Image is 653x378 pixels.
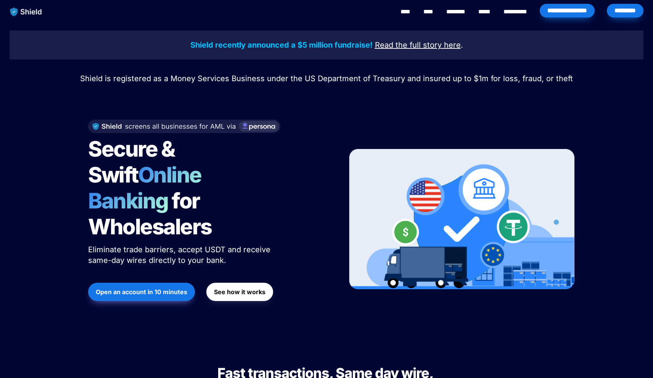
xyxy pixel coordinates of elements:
[88,162,209,214] span: Online Banking
[96,288,187,296] strong: Open an account in 10 minutes
[375,40,442,50] u: Read the full story
[88,279,195,305] a: Open an account in 10 minutes
[214,288,265,296] strong: See how it works
[206,279,273,305] a: See how it works
[80,74,573,83] span: Shield is registered as a Money Services Business under the US Department of Treasury and insured...
[88,136,178,188] span: Secure & Swift
[88,283,195,301] button: Open an account in 10 minutes
[444,42,461,49] a: here
[190,40,373,50] strong: Shield recently announced a $5 million fundraise!
[375,42,442,49] a: Read the full story
[461,40,463,50] span: .
[88,245,273,265] span: Eliminate trade barriers, accept USDT and receive same-day wires directly to your bank.
[444,40,461,50] u: here
[206,283,273,301] button: See how it works
[6,4,46,20] img: website logo
[88,188,212,240] span: for Wholesalers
